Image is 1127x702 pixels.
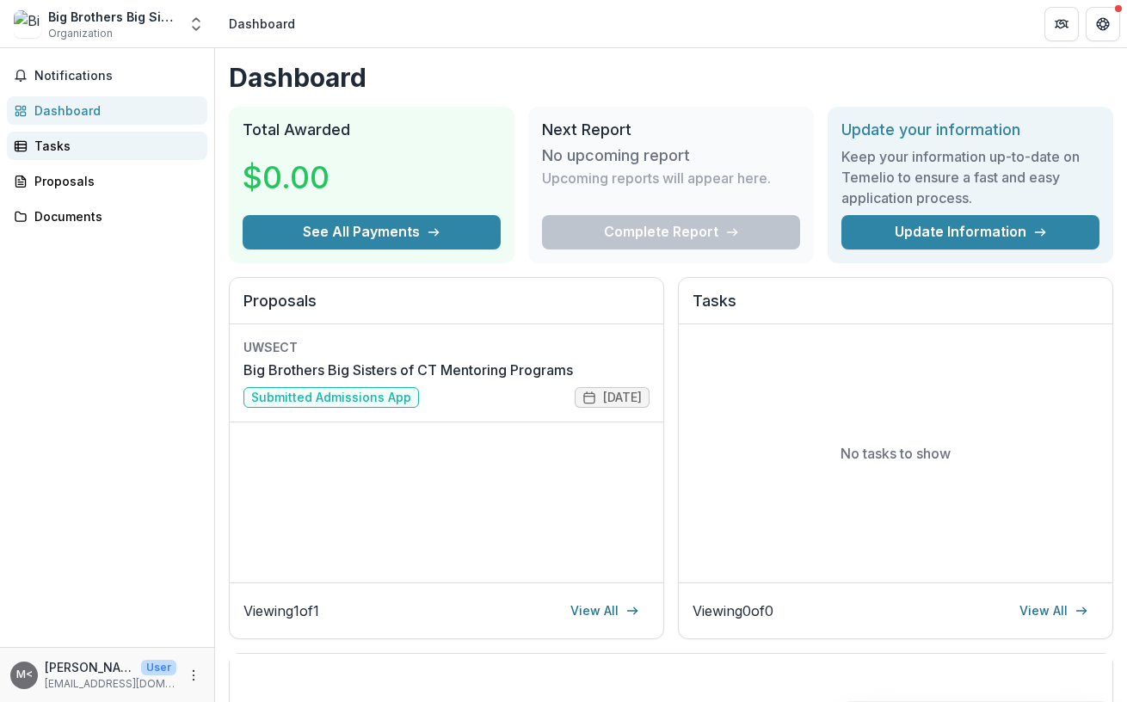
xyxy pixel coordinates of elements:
span: Organization [48,26,113,41]
h2: Total Awarded [243,120,501,139]
h2: Next Report [542,120,800,139]
button: Notifications [7,62,207,89]
nav: breadcrumb [222,11,302,36]
div: Proposals [34,172,194,190]
a: Big Brothers Big Sisters of CT Mentoring Programs [243,360,573,380]
a: Proposals [7,167,207,195]
a: View All [1009,597,1099,625]
a: Tasks [7,132,207,160]
button: Get Help [1086,7,1120,41]
button: Open entity switcher [184,7,208,41]
div: Documents [34,207,194,225]
button: See All Payments [243,215,501,249]
div: Tasks [34,137,194,155]
a: Update Information [841,215,1099,249]
button: More [183,665,204,686]
p: [PERSON_NAME] <[EMAIL_ADDRESS][DOMAIN_NAME]> [45,658,134,676]
h2: Proposals [243,292,650,324]
div: Dashboard [34,102,194,120]
button: Partners [1044,7,1079,41]
div: Melissa Tritinger <grantsadmin@ctbigs.org> [16,669,33,680]
a: Dashboard [7,96,207,125]
p: No tasks to show [841,443,951,464]
img: Big Brothers Big Sisters of Connecticut, Inc [14,10,41,38]
span: Notifications [34,69,200,83]
p: User [141,660,176,675]
div: Big Brothers Big Sisters of [US_STATE], Inc [48,8,177,26]
div: Dashboard [229,15,295,33]
h3: Keep your information up-to-date on Temelio to ensure a fast and easy application process. [841,146,1099,208]
p: [EMAIL_ADDRESS][DOMAIN_NAME] [45,676,176,692]
h1: Dashboard [229,62,1113,93]
h2: Tasks [693,292,1099,324]
h3: $0.00 [243,154,372,200]
h3: No upcoming report [542,146,690,165]
h2: Update your information [841,120,1099,139]
a: View All [560,597,650,625]
p: Upcoming reports will appear here. [542,168,771,188]
a: Documents [7,202,207,231]
p: Viewing 1 of 1 [243,600,319,621]
p: Viewing 0 of 0 [693,600,773,621]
